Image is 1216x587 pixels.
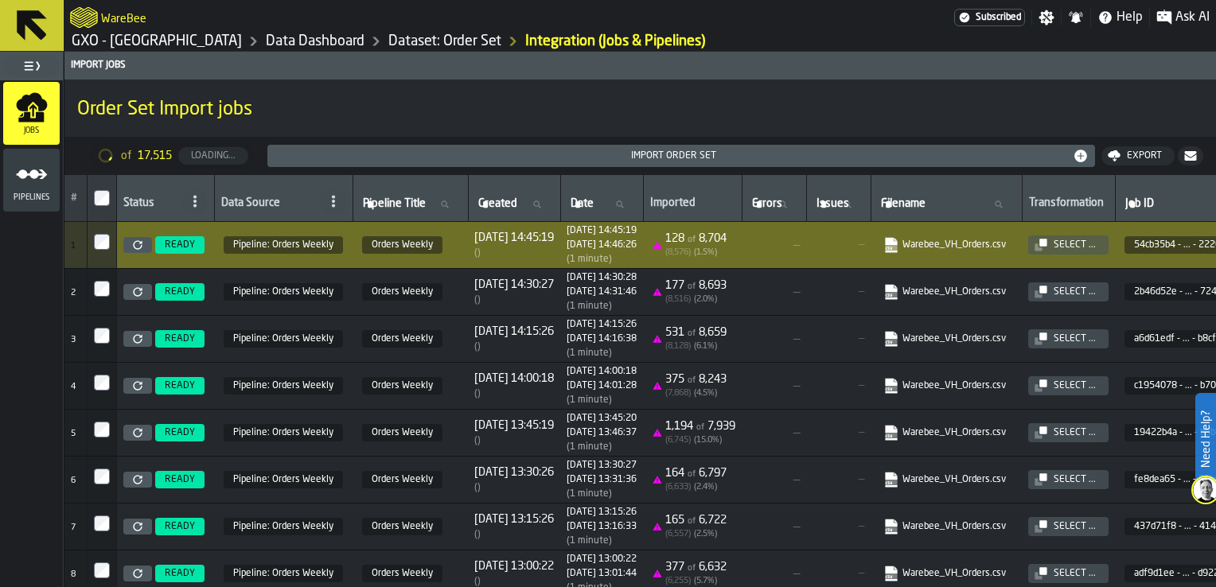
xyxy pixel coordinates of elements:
[94,190,110,206] label: InputCheckbox-label-react-aria3251186727-:ras:
[1047,474,1102,485] div: Select ...
[694,483,717,492] span: ( 2.4 %)
[694,342,717,351] span: ( 6.1 %)
[954,9,1025,26] div: Menu Subscription
[478,197,517,210] span: label
[525,33,705,50] div: Integration (Jobs & Pipelines)
[1150,8,1216,27] label: button-toggle-Ask AI
[71,242,76,251] span: 1
[567,568,637,579] div: Completed at 1759320104309
[152,377,208,395] a: READY
[665,483,691,492] span: ( 6,633 )
[165,521,195,532] span: READY
[178,147,248,165] button: button-Loading...
[567,380,637,391] div: Completed at 1759323688647
[94,515,110,531] label: InputCheckbox-label-react-aria3251186727-:rbd:
[363,197,426,210] span: label
[474,529,554,540] div: Time between creation and start (import delay / Re-Import)
[71,476,76,485] span: 6
[474,325,554,338] span: [DATE] 14:15:26
[94,328,110,344] label: InputCheckbox-label-react-aria3251186727-:rb9:
[1032,10,1061,25] label: button-toggle-Settings
[571,197,594,210] span: label
[152,283,208,301] a: READY
[1091,8,1149,27] label: button-toggle-Help
[388,33,501,50] a: link-to-/wh/i/a3c616c1-32a4-47e6-8ca0-af4465b04030/data/orders/
[748,426,800,439] span: —
[362,424,442,441] span: Orders Weekly
[883,425,1006,441] a: link-to-https://s3.eu-west-1.amazonaws.com/import.app.warebee.com/19422b4a-38c2-45e2-8103-8a0fb3b...
[665,373,727,386] div: 375 8,243
[1047,380,1102,391] div: Select ...
[813,286,864,297] span: —
[94,562,110,578] label: InputCheckbox-label-react-aria3251186727-:rbe:
[3,126,60,135] span: Jobs
[665,577,691,585] span: ( 6,255 )
[64,52,1216,80] header: Import Jobs
[474,372,554,385] span: [DATE] 14:00:18
[474,294,554,305] div: Time between creation and start (import delay / Re-Import)
[665,467,727,480] div: 164 6,797
[474,576,554,587] div: Time between creation and start (import delay / Re-Import)
[474,466,554,479] span: [DATE] 13:30:26
[224,471,343,488] span: 1bde71f7-e6e4-41c9-ab47-7f17772340dd
[665,232,727,245] div: 128 8,704
[224,518,343,535] span: 1bde71f7-e6e4-41c9-ab47-7f17772340dd
[224,377,343,395] span: 1bde71f7-e6e4-41c9-ab47-7f17772340dd
[688,376,696,385] span: of
[475,194,554,215] input: label
[665,436,691,445] span: ( 6,745 )
[881,197,926,210] span: label
[883,378,1006,394] a: link-to-https://s3.eu-west-1.amazonaws.com/import.app.warebee.com/c1954078-d994-4823-8c3a-1c59b70...
[1047,568,1102,579] div: Select ...
[266,33,364,50] a: link-to-/wh/i/a3c616c1-32a4-47e6-8ca0-af4465b04030/data
[813,521,864,532] span: —
[567,319,637,330] div: Started at 1759324526980
[70,32,705,51] nav: Breadcrumb
[165,427,195,438] span: READY
[567,272,637,283] div: Started at 1759325428277
[94,375,110,391] input: InputCheckbox-label-react-aria3251186727-:rba:
[688,329,696,338] span: of
[567,286,637,297] div: Completed at 1759325506052
[813,333,864,344] span: —
[3,149,60,212] li: menu Pipelines
[878,194,1015,215] input: label
[1125,197,1154,210] span: label
[1028,235,1109,255] button: button-Select ...
[71,383,76,391] span: 4
[94,281,110,297] input: InputCheckbox-label-react-aria3251186727-:rb8:
[665,326,727,339] div: 531 8,659
[1047,333,1102,344] div: Select ...
[474,482,554,493] div: Time between creation and start (import delay / Re-Import)
[883,284,1006,300] a: link-to-https://s3.eu-west-1.amazonaws.com/import.app.warebee.com/2b46d52e-a138-46c6-b187-bdf7724...
[748,520,800,533] span: —
[1047,239,1102,251] div: Select ...
[474,419,554,432] span: [DATE] 13:45:19
[474,435,554,446] div: Time between creation and start (import delay / Re-Import)
[71,192,77,204] span: #
[224,236,343,254] span: 1bde71f7-e6e4-41c9-ab47-7f17772340dd
[72,33,242,50] a: link-to-/wh/i/a3c616c1-32a4-47e6-8ca0-af4465b04030
[165,239,195,251] span: READY
[567,488,637,500] div: Import duration (start to completion)
[224,283,343,301] span: 1bde71f7-e6e4-41c9-ab47-7f17772340dd
[748,379,800,392] span: —
[748,473,800,486] span: —
[224,424,343,441] span: 1bde71f7-e6e4-41c9-ab47-7f17772340dd
[954,9,1025,26] a: link-to-/wh/i/a3c616c1-32a4-47e6-8ca0-af4465b04030/settings/billing
[362,236,442,254] span: Orders Weekly
[1062,10,1090,25] label: button-toggle-Notifications
[1197,395,1214,484] label: Need Help?
[165,474,195,485] span: READY
[883,237,1006,253] a: link-to-https://s3.eu-west-1.amazonaws.com/import.app.warebee.com/54cb35b4-f52e-4aed-8ed0-edfe222...
[94,422,110,437] label: InputCheckbox-label-react-aria3251186727-:rbb:
[94,468,110,484] input: InputCheckbox-label-react-aria3251186727-:rbc:
[880,234,1012,256] span: Warebee_VH_Orders.csv
[221,196,318,212] div: Data Source
[152,471,208,488] a: READY
[880,422,1012,444] span: Warebee_VH_Orders.csv
[567,366,637,377] div: Started at 1759323618826
[567,301,637,312] div: Import duration (start to completion)
[1047,521,1102,532] div: Select ...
